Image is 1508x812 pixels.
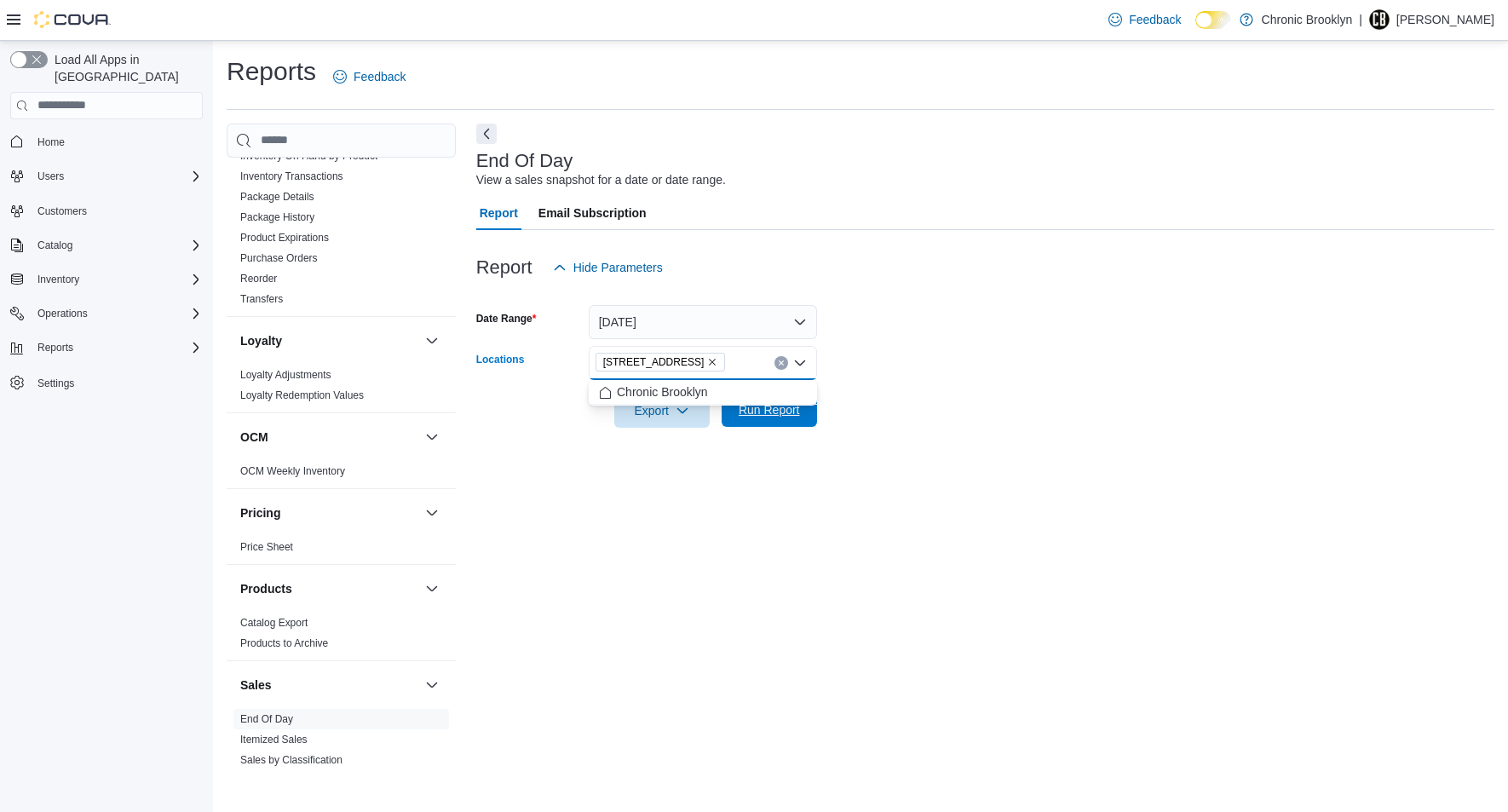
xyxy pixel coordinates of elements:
[3,164,210,188] button: Users
[240,636,328,650] span: Products to Archive
[240,170,343,182] a: Inventory Transactions
[31,131,203,153] span: Home
[596,353,726,371] span: 483 3rd Ave
[3,336,210,360] button: Reports
[37,239,72,252] span: Catalog
[422,331,442,351] button: Loyalty
[538,196,647,230] span: Email Subscription
[240,712,293,726] span: End Of Day
[227,365,456,412] div: Loyalty
[422,427,442,447] button: OCM
[240,580,418,597] button: Products
[240,251,318,265] span: Purchase Orders
[240,369,331,381] a: Loyalty Adjustments
[227,64,456,316] div: Inventory
[31,337,203,358] span: Reports
[31,269,203,290] span: Inventory
[31,371,203,393] span: Settings
[1129,11,1181,28] span: Feedback
[1262,9,1353,30] p: Chronic Brooklyn
[37,204,87,218] span: Customers
[589,305,817,339] button: [DATE]
[240,252,318,264] a: Purchase Orders
[31,303,95,324] button: Operations
[31,373,81,394] a: Settings
[480,196,518,230] span: Report
[240,389,364,401] a: Loyalty Redemption Values
[3,268,210,291] button: Inventory
[240,754,342,766] a: Sales by Classification
[240,429,268,446] h3: OCM
[31,166,71,187] button: Users
[573,259,663,276] span: Hide Parameters
[240,541,293,553] a: Price Sheet
[31,132,72,153] a: Home
[793,356,807,370] button: Close list of options
[227,613,456,660] div: Products
[422,675,442,695] button: Sales
[240,389,364,402] span: Loyalty Redemption Values
[476,171,726,189] div: View a sales snapshot for a date or date range.
[227,461,456,488] div: OCM
[240,677,272,694] h3: Sales
[1359,9,1362,30] p: |
[3,233,210,257] button: Catalog
[227,55,316,89] h1: Reports
[240,293,283,305] a: Transfers
[240,292,283,306] span: Transfers
[240,713,293,725] a: End Of Day
[1396,9,1494,30] p: [PERSON_NAME]
[31,235,79,256] button: Catalog
[31,235,203,256] span: Catalog
[240,231,329,245] span: Product Expirations
[31,166,203,187] span: Users
[48,51,203,85] span: Load All Apps in [GEOGRAPHIC_DATA]
[37,377,74,390] span: Settings
[240,504,418,521] button: Pricing
[624,394,699,428] span: Export
[240,753,342,767] span: Sales by Classification
[227,537,456,564] div: Pricing
[240,540,293,554] span: Price Sheet
[240,190,314,204] span: Package Details
[10,123,203,440] nav: Complex example
[546,251,670,285] button: Hide Parameters
[34,11,111,28] img: Cova
[31,269,86,290] button: Inventory
[37,135,65,149] span: Home
[1102,3,1188,37] a: Feedback
[37,170,64,183] span: Users
[589,380,817,405] div: Choose from the following options
[240,465,345,477] a: OCM Weekly Inventory
[240,637,328,649] a: Products to Archive
[240,150,377,162] a: Inventory On Hand by Product
[476,353,525,366] label: Locations
[476,151,573,171] h3: End Of Day
[240,210,314,224] span: Package History
[589,380,817,405] button: Chronic Brooklyn
[240,734,308,746] a: Itemized Sales
[354,68,406,85] span: Feedback
[240,677,418,694] button: Sales
[31,337,80,358] button: Reports
[240,211,314,223] a: Package History
[722,393,817,427] button: Run Report
[3,199,210,223] button: Customers
[240,464,345,478] span: OCM Weekly Inventory
[240,617,308,629] a: Catalog Export
[240,580,292,597] h3: Products
[240,616,308,630] span: Catalog Export
[3,130,210,154] button: Home
[476,257,532,278] h3: Report
[1369,9,1390,30] div: Ned Farrell
[240,272,277,285] span: Reorder
[774,356,788,370] button: Clear input
[422,579,442,599] button: Products
[240,232,329,244] a: Product Expirations
[476,312,537,325] label: Date Range
[240,332,282,349] h3: Loyalty
[3,370,210,394] button: Settings
[422,503,442,523] button: Pricing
